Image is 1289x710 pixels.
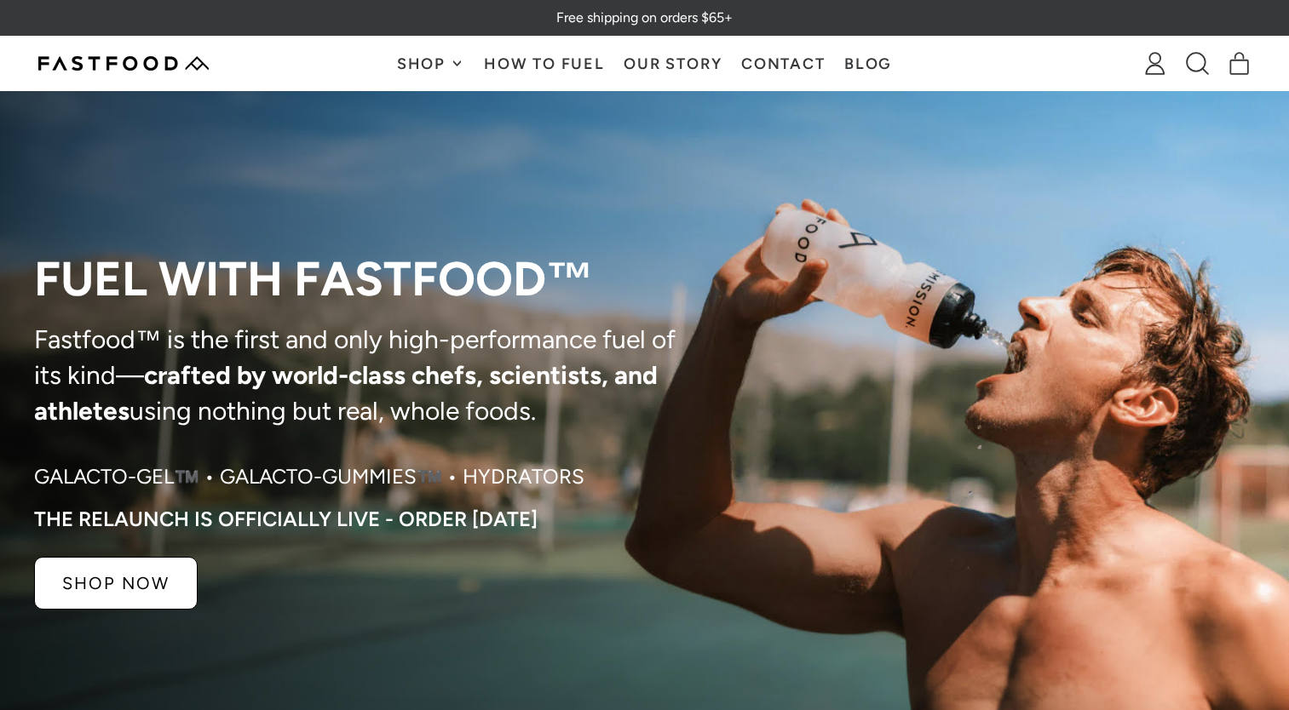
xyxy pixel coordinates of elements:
[34,507,538,531] p: The RELAUNCH IS OFFICIALLY LIVE - ORDER [DATE]
[475,37,614,90] a: How To Fuel
[614,37,732,90] a: Our Story
[34,359,658,427] strong: crafted by world-class chefs, scientists, and athletes
[397,56,450,72] span: Shop
[835,37,902,90] a: Blog
[62,575,170,592] p: SHOP NOW
[387,37,474,90] button: Shop
[38,56,209,71] img: Fastfood
[732,37,835,90] a: Contact
[34,254,683,305] p: Fuel with Fastfood™
[34,557,198,610] a: SHOP NOW
[34,463,584,490] p: Galacto-Gel™️ • Galacto-Gummies™️ • Hydrators
[34,322,683,429] p: Fastfood™ is the first and only high-performance fuel of its kind— using nothing but real, whole ...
